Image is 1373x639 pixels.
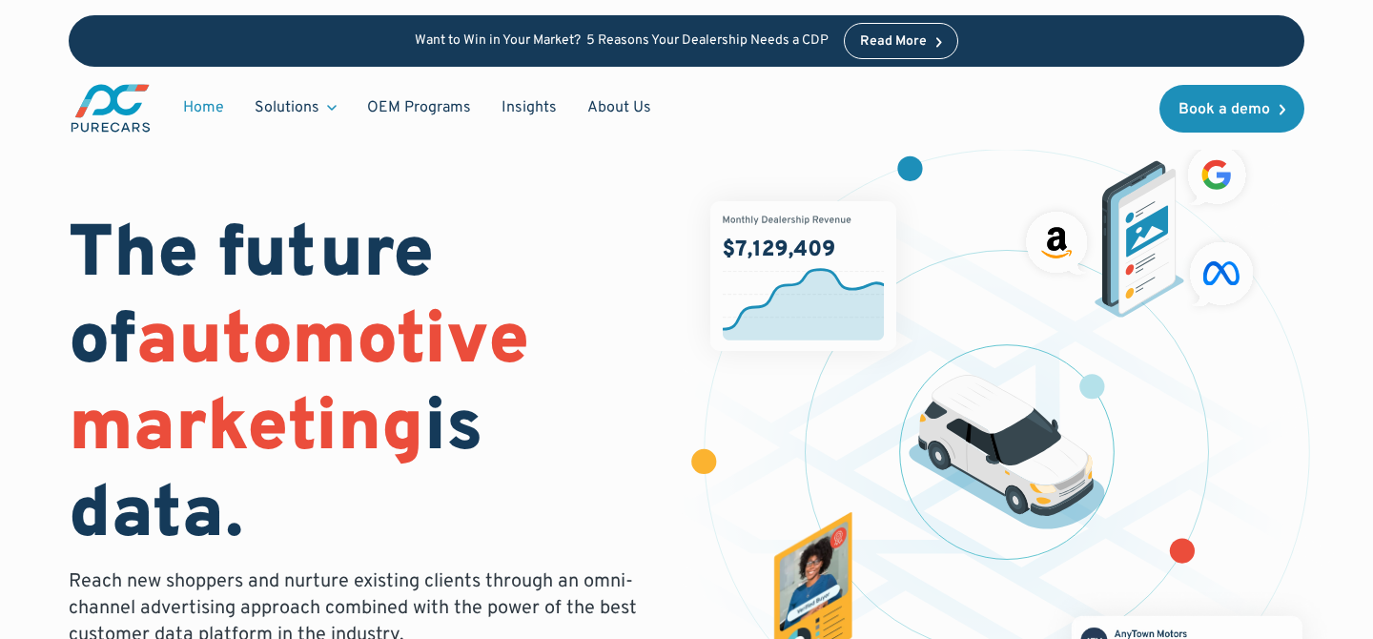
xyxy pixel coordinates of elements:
div: Book a demo [1178,102,1270,117]
img: illustration of a vehicle [909,375,1105,530]
span: automotive marketing [69,298,529,476]
a: Insights [486,90,572,126]
h1: The future of is data. [69,214,664,562]
a: OEM Programs [352,90,486,126]
a: Home [168,90,239,126]
a: Book a demo [1159,85,1304,133]
img: purecars logo [69,82,153,134]
a: Read More [844,23,958,59]
div: Solutions [255,97,319,118]
p: Want to Win in Your Market? 5 Reasons Your Dealership Needs a CDP [415,33,829,50]
div: Read More [860,35,927,49]
img: chart showing monthly dealership revenue of $7m [710,201,897,350]
div: Solutions [239,90,352,126]
a: About Us [572,90,666,126]
a: main [69,82,153,134]
img: ads on social media and advertising partners [1017,137,1262,318]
